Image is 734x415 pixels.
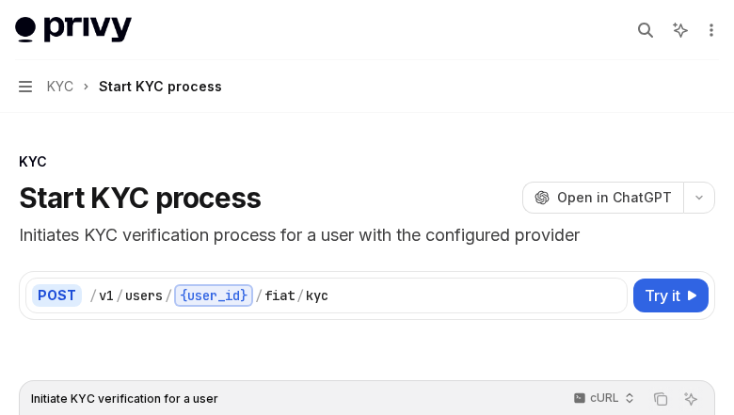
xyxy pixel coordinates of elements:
span: KYC [47,75,73,98]
span: Open in ChatGPT [557,188,672,207]
div: / [165,286,172,305]
button: Ask AI [678,387,703,411]
div: users [125,286,163,305]
img: light logo [15,17,132,43]
div: / [296,286,304,305]
div: fiat [264,286,295,305]
div: / [89,286,97,305]
div: / [116,286,123,305]
span: Initiate KYC verification for a user [31,391,218,407]
p: cURL [590,391,619,406]
button: Try it [633,279,709,312]
div: v1 [99,286,114,305]
div: POST [32,284,82,307]
button: Copy the contents from the code block [648,387,673,411]
div: KYC [19,152,715,171]
button: cURL [563,383,643,415]
h1: Start KYC process [19,181,261,215]
div: {user_id} [174,284,253,307]
div: / [255,286,263,305]
div: Start KYC process [99,75,222,98]
div: kyc [306,286,328,305]
span: Try it [645,284,680,307]
button: Open in ChatGPT [522,182,683,214]
button: More actions [700,17,719,43]
p: Initiates KYC verification process for a user with the configured provider [19,222,715,248]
